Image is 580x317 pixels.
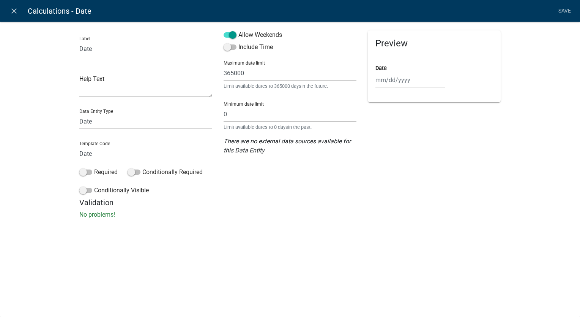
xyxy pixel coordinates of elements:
small: Limit available dates to 0 day in the past. [224,124,356,131]
p: No problems! [79,210,501,219]
label: Date [375,66,387,71]
label: Conditionally Visible [79,186,149,195]
label: Conditionally Required [128,168,203,177]
i: close [9,6,19,16]
h5: Preview [375,38,493,49]
input: mm/dd/yyyy [375,72,445,88]
h5: Validation [79,198,501,207]
label: Required [79,168,118,177]
small: Limit available dates to 365000 day in the future. [224,82,356,90]
span: s [299,83,301,89]
i: There are no external data sources available for this Data Entity [224,138,351,154]
label: Include Time [224,43,273,52]
a: Save [555,4,574,18]
span: Calculations - Date [28,3,91,19]
span: s [285,124,288,130]
label: Allow Weekends [224,30,282,40]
